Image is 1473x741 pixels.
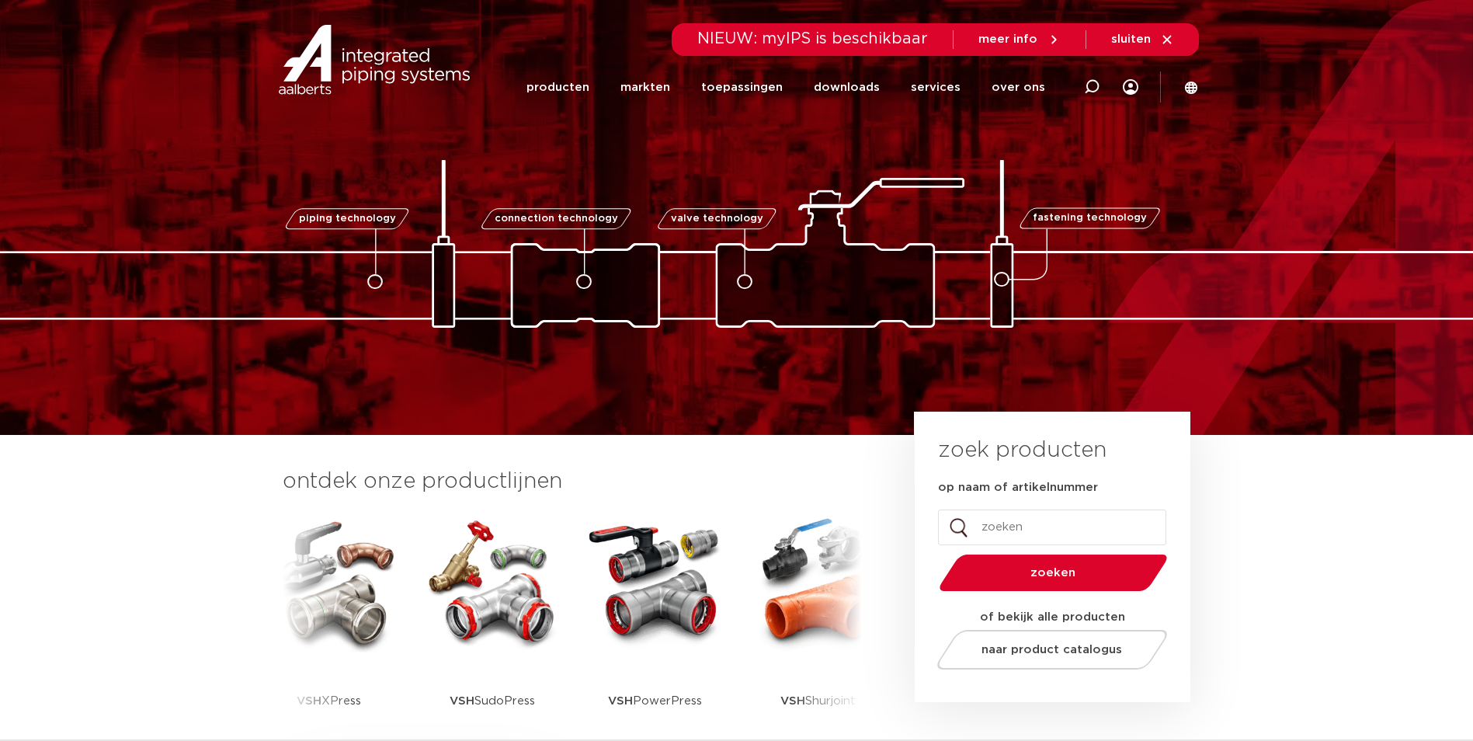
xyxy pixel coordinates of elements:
[911,57,961,117] a: services
[620,57,670,117] a: markten
[978,33,1061,47] a: meer info
[978,33,1037,45] span: meer info
[701,57,783,117] a: toepassingen
[608,695,633,707] strong: VSH
[526,57,1045,117] nav: Menu
[697,31,928,47] span: NIEUW: myIPS is beschikbaar
[980,611,1125,623] strong: of bekijk alle producten
[450,695,474,707] strong: VSH
[1111,33,1174,47] a: sluiten
[671,214,763,224] span: valve technology
[933,630,1171,670] a: naar product catalogus
[1111,33,1151,45] span: sluiten
[1033,214,1147,224] span: fastening technology
[299,214,396,224] span: piping technology
[526,57,589,117] a: producten
[938,510,1166,545] input: zoeken
[780,695,805,707] strong: VSH
[283,466,862,497] h3: ontdek onze productlijnen
[297,695,321,707] strong: VSH
[938,435,1106,466] h3: zoek producten
[814,57,880,117] a: downloads
[992,57,1045,117] a: over ons
[981,644,1122,656] span: naar product catalogus
[494,214,617,224] span: connection technology
[979,567,1127,579] span: zoeken
[938,480,1098,496] label: op naam of artikelnummer
[933,553,1173,593] button: zoeken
